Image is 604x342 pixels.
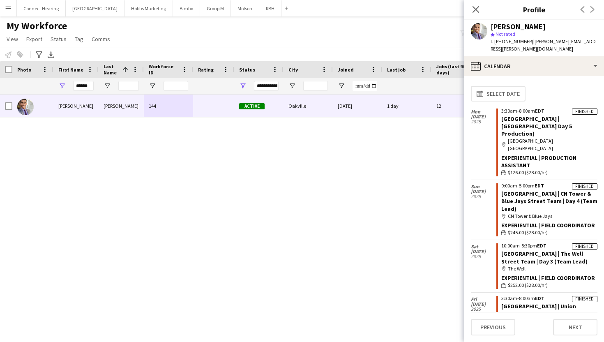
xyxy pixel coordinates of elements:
div: 9:00am-5:00pm [501,183,597,188]
div: [PERSON_NAME] [53,95,99,117]
a: [GEOGRAPHIC_DATA] | CN Tower & Blue Jays Street Team | Day 4 (Team Lead) [501,190,597,212]
div: CN Tower & Blue Jays [501,213,597,220]
span: Rating [198,67,214,73]
button: Group M [200,0,231,16]
button: Bimbo [173,0,200,16]
button: Open Filter Menu [239,82,247,90]
span: | [PERSON_NAME][EMAIL_ADDRESS][PERSON_NAME][DOMAIN_NAME] [491,38,596,52]
div: [PERSON_NAME] [99,95,144,117]
button: Previous [471,319,515,335]
div: [PERSON_NAME] [491,23,546,30]
span: Sat [471,244,496,249]
div: Finished [572,243,597,250]
div: Experiential | Production Assistant [501,154,597,169]
span: [DATE] [471,249,496,254]
span: Jobs (last 90 days) [436,63,470,76]
span: Last job [387,67,406,73]
span: View [7,35,18,43]
span: [DATE] [471,114,496,119]
span: EDT [535,183,544,189]
app-action-btn: Export XLSX [46,50,56,60]
span: $126.00 ($28.00/hr) [508,169,548,176]
span: Tag [75,35,83,43]
button: Open Filter Menu [288,82,296,90]
input: First Name Filter Input [73,81,94,91]
a: View [3,34,21,44]
a: [GEOGRAPHIC_DATA] | [GEOGRAPHIC_DATA] Day 5 Production) [501,115,572,137]
button: Next [553,319,597,335]
input: Workforce ID Filter Input [164,81,188,91]
div: 12 [431,95,485,117]
div: Experiential | Field Coordinator [501,222,597,229]
span: Sun [471,184,496,189]
div: The Well [501,265,597,273]
div: [GEOGRAPHIC_DATA] [GEOGRAPHIC_DATA] [501,137,597,152]
span: Last Name [104,63,119,76]
input: City Filter Input [303,81,328,91]
button: [GEOGRAPHIC_DATA] [66,0,124,16]
button: Open Filter Menu [58,82,66,90]
h3: Profile [464,4,604,15]
span: Photo [17,67,31,73]
div: Finished [572,183,597,189]
input: Joined Filter Input [353,81,377,91]
app-action-btn: Advanced filters [34,50,44,60]
button: Molson [231,0,259,16]
span: EDT [535,295,544,301]
span: [DATE] [471,189,496,194]
span: Active [239,103,265,109]
span: t. [PHONE_NUMBER] [491,38,533,44]
span: Export [26,35,42,43]
span: [DATE] [471,302,496,307]
div: 10:00am-5:30pm [501,243,597,248]
button: Hobbs Marketing [124,0,173,16]
span: First Name [58,67,83,73]
div: Finished [572,296,597,302]
div: Calendar [464,56,604,76]
div: Experiential | Field Coordinator [501,274,597,282]
span: EDT [537,243,546,249]
span: 2025 [471,119,496,124]
button: Open Filter Menu [104,82,111,90]
img: Marvin Lara [17,99,34,115]
a: Comms [88,34,113,44]
button: Open Filter Menu [338,82,345,90]
div: 3:30am-8:00am [501,109,597,113]
span: Workforce ID [149,63,178,76]
div: 1 day [382,95,431,117]
span: Mon [471,109,496,114]
span: EDT [535,108,544,114]
button: Connect Hearing [17,0,66,16]
span: Status [51,35,67,43]
a: Export [23,34,46,44]
a: [GEOGRAPHIC_DATA] | The Well Street Team | Day 3 (Team Lead) [501,250,588,265]
span: $245.00 ($28.00/hr) [508,229,548,236]
div: [DATE] [333,95,382,117]
div: 3:30am-8:00am [501,296,597,301]
span: 2025 [471,194,496,199]
div: 144 [144,95,193,117]
span: Comms [92,35,110,43]
button: Open Filter Menu [149,82,156,90]
a: Status [47,34,70,44]
span: Not rated [496,31,515,37]
button: RBH [259,0,281,16]
span: Status [239,67,255,73]
div: Oakville [284,95,333,117]
a: Tag [71,34,87,44]
span: 2025 [471,254,496,259]
span: Fri [471,297,496,302]
span: My Workforce [7,20,67,32]
div: Finished [572,109,597,115]
a: [GEOGRAPHIC_DATA] | Union Station Day 2 (Production) [501,303,576,317]
span: City [288,67,298,73]
span: Joined [338,67,354,73]
span: 2025 [471,307,496,312]
button: Select date [471,86,526,102]
span: $252.00 ($28.00/hr) [508,282,548,289]
input: Last Name Filter Input [118,81,139,91]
